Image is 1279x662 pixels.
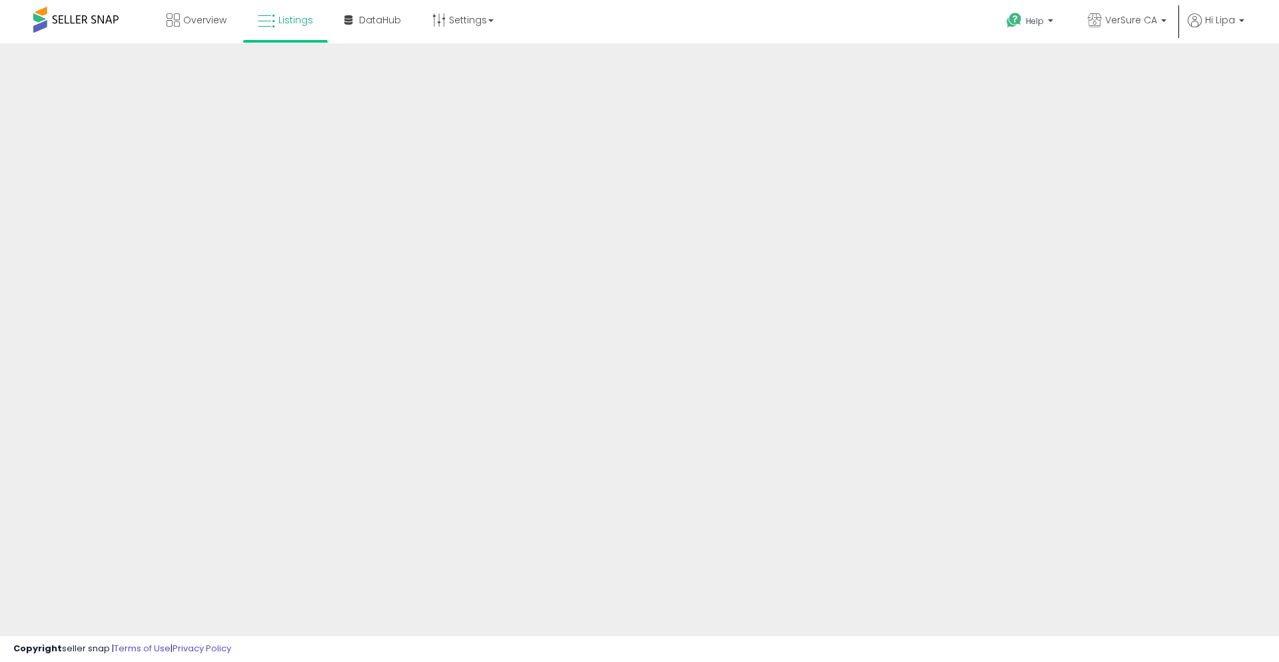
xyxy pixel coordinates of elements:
[1205,13,1235,27] span: Hi Lipa
[278,13,313,27] span: Listings
[1188,13,1244,43] a: Hi Lipa
[996,2,1066,43] a: Help
[1026,15,1044,27] span: Help
[183,13,226,27] span: Overview
[1105,13,1157,27] span: VerSure CA
[1006,12,1023,29] i: Get Help
[359,13,401,27] span: DataHub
